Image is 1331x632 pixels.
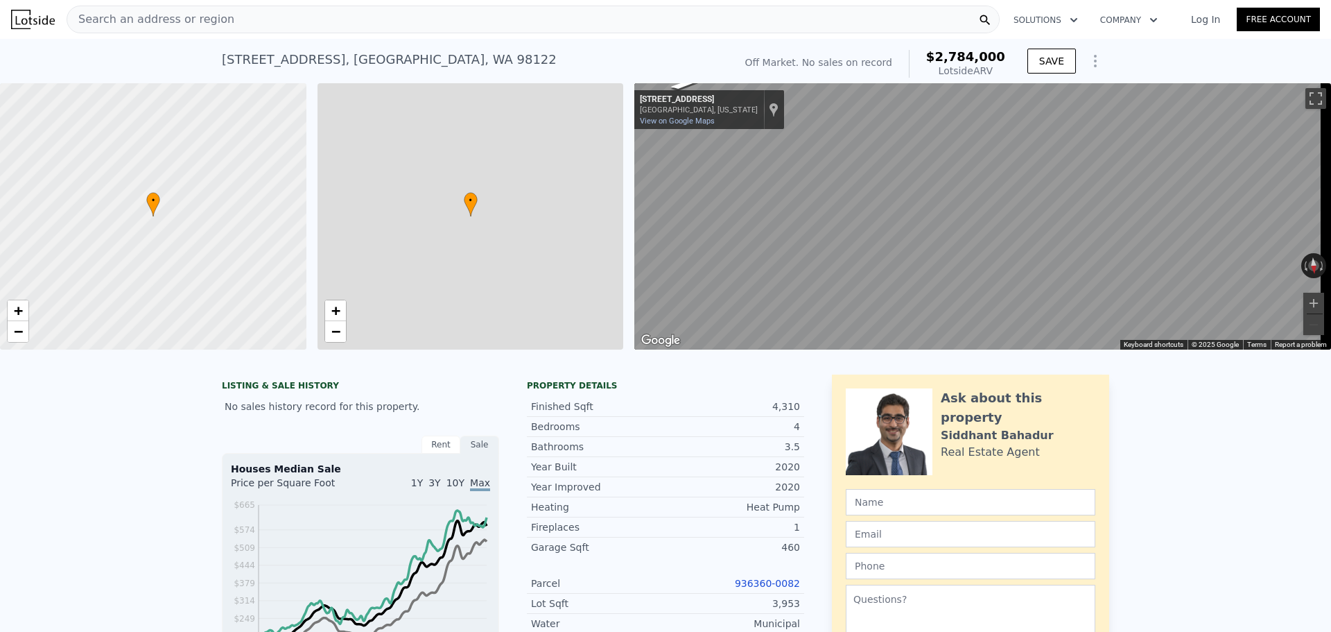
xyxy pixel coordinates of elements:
a: Free Account [1237,8,1320,31]
div: Lot Sqft [531,597,665,610]
button: Solutions [1002,8,1089,33]
div: Street View [634,83,1331,350]
span: • [146,194,160,207]
div: 3,953 [665,597,800,610]
button: Toggle fullscreen view [1305,88,1326,109]
tspan: $379 [234,579,255,588]
div: [STREET_ADDRESS] [640,94,758,105]
div: Siddhant Bahadur [941,427,1054,444]
div: Municipal [665,617,800,631]
span: − [331,323,340,340]
span: 1Y [411,477,423,488]
div: Fireplaces [531,520,665,534]
div: • [464,192,478,216]
div: 2020 [665,460,800,474]
button: Rotate clockwise [1319,253,1327,278]
tspan: $509 [234,543,255,553]
div: Property details [527,380,804,391]
div: 2020 [665,480,800,494]
div: Sale [460,436,499,454]
a: Show location on map [769,102,778,117]
div: Water [531,617,665,631]
a: Zoom out [325,321,346,342]
div: Ask about this property [941,388,1095,427]
span: + [331,302,340,319]
a: Zoom in [325,300,346,321]
div: Rent [421,436,460,454]
span: 10Y [446,477,464,488]
div: Price per Square Foot [231,476,360,498]
span: Max [470,477,490,491]
div: Heat Pump [665,500,800,514]
div: Off Market. No sales on record [745,55,892,69]
span: Search an address or region [67,11,234,28]
span: 3Y [428,477,440,488]
tspan: $444 [234,561,255,570]
a: Zoom out [8,321,28,342]
img: Lotside [11,10,55,29]
img: Google [638,332,684,350]
a: Zoom in [8,300,28,321]
a: View on Google Maps [640,117,715,126]
a: Report a problem [1275,341,1327,348]
button: Company [1089,8,1169,33]
div: 4 [665,420,800,434]
tspan: $249 [234,614,255,624]
div: Bedrooms [531,420,665,434]
button: Keyboard shortcuts [1124,340,1183,350]
div: No sales history record for this property. [222,394,499,419]
div: 460 [665,540,800,554]
span: + [14,302,23,319]
button: Show Options [1081,47,1109,75]
a: Log In [1174,12,1237,26]
div: Garage Sqft [531,540,665,554]
div: Map [634,83,1331,350]
div: Parcel [531,577,665,590]
div: LISTING & SALE HISTORY [222,380,499,394]
button: Zoom out [1303,314,1324,335]
div: [GEOGRAPHIC_DATA], [US_STATE] [640,105,758,114]
div: Heating [531,500,665,514]
div: 3.5 [665,440,800,454]
span: $2,784,000 [926,49,1005,64]
input: Phone [846,553,1095,579]
a: Open this area in Google Maps (opens a new window) [638,332,684,350]
span: − [14,323,23,340]
tspan: $314 [234,596,255,606]
button: Zoom in [1303,293,1324,314]
div: Real Estate Agent [941,444,1040,461]
input: Name [846,489,1095,515]
div: Lotside ARV [926,64,1005,78]
tspan: $574 [234,525,255,535]
div: Year Improved [531,480,665,494]
div: Finished Sqft [531,400,665,413]
button: Rotate counterclockwise [1301,253,1309,278]
button: Reset the view [1307,253,1320,278]
div: Houses Median Sale [231,462,490,476]
a: Terms (opens in new tab) [1247,341,1267,348]
a: 936360-0082 [735,578,800,589]
div: Bathrooms [531,440,665,454]
span: • [464,194,478,207]
div: [STREET_ADDRESS] , [GEOGRAPHIC_DATA] , WA 98122 [222,50,557,69]
span: © 2025 Google [1192,341,1239,348]
div: 1 [665,520,800,534]
div: • [146,192,160,216]
div: Year Built [531,460,665,474]
button: SAVE [1027,49,1076,74]
div: 4,310 [665,400,800,413]
tspan: $665 [234,500,255,510]
input: Email [846,521,1095,547]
